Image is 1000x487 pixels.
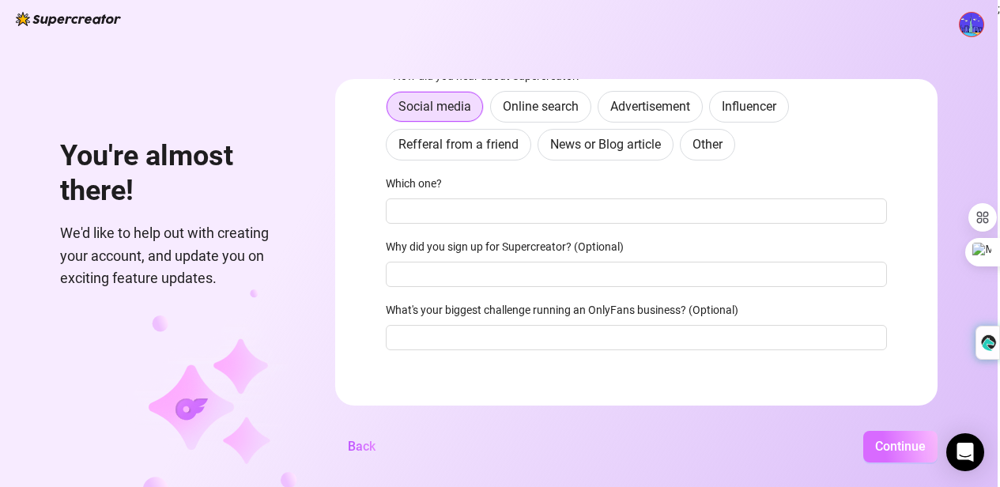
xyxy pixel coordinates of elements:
span: Influencer [722,99,776,114]
input: Why did you sign up for Supercreator? (Optional) [386,262,887,287]
label: Why did you sign up for Supercreator? (Optional) [386,238,634,255]
span: Online search [503,99,579,114]
span: Back [348,439,375,454]
h1: You're almost there! [60,139,297,208]
img: logo [16,12,121,26]
button: Continue [863,431,938,462]
span: Continue [875,439,926,454]
span: We'd like to help out with creating your account, and update you on exciting feature updates. [60,222,297,289]
span: Social media [398,99,471,114]
span: Refferal from a friend [398,137,519,152]
span: Other [692,137,723,152]
label: What's your biggest challenge running an OnlyFans business? (Optional) [386,301,749,319]
button: Back [335,431,388,462]
span: News or Blog article [550,137,661,152]
span: Advertisement [610,99,690,114]
input: What's your biggest challenge running an OnlyFans business? (Optional) [386,325,887,350]
img: ALV-UjU5DdNhH1hXyKdNXe7c9llzvkIiASK6ZqSJEVxKuf_li2XY_NTWFeZhuJ8wNmAwxWLyV0Z9iAU7Hs60Ctz1fommoO3ZR... [960,13,983,36]
input: Which one? [386,198,887,224]
div: Open Intercom Messenger [946,433,984,471]
label: Which one? [386,175,452,192]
